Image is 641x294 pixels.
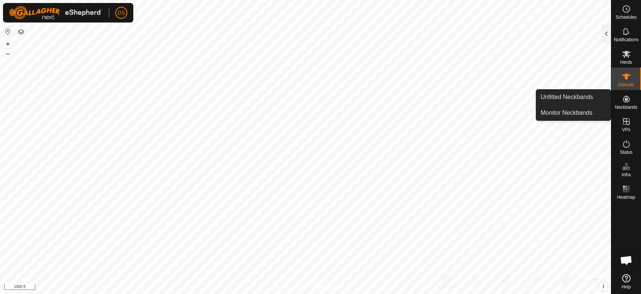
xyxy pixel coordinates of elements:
[536,105,611,120] a: Monitor Neckbands
[621,285,631,289] span: Help
[541,93,593,102] span: Unfitted Neckbands
[620,150,632,154] span: Status
[611,271,641,292] a: Help
[313,284,335,291] a: Contact Us
[536,90,611,105] a: Unfitted Neckbands
[3,39,12,48] button: +
[622,127,630,132] span: VPs
[9,6,103,19] img: Gallagher Logo
[17,27,26,36] button: Map Layers
[615,15,636,19] span: Schedules
[603,283,604,289] span: i
[614,37,638,42] span: Notifications
[3,49,12,58] button: –
[620,60,632,64] span: Herds
[618,82,634,87] span: Animals
[615,105,637,109] span: Neckbands
[541,108,593,117] span: Monitor Neckbands
[599,282,608,291] button: i
[617,195,635,199] span: Heatmap
[118,9,125,17] span: DS
[615,249,638,271] a: Open chat
[621,172,630,177] span: Infra
[276,284,304,291] a: Privacy Policy
[3,27,12,36] button: Reset Map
